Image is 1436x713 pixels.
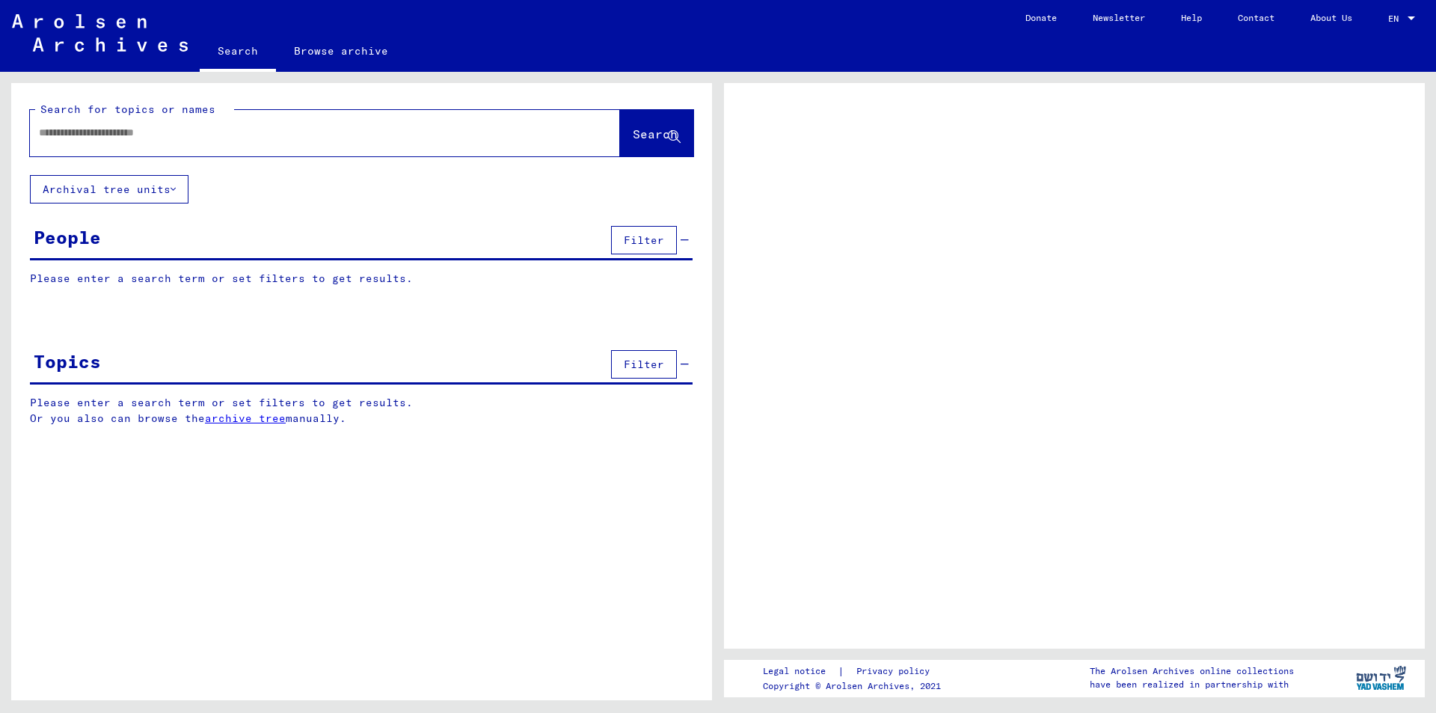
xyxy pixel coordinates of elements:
[1353,659,1409,697] img: yv_logo.png
[30,395,693,426] p: Please enter a search term or set filters to get results. Or you also can browse the manually.
[763,664,948,679] div: |
[620,110,693,156] button: Search
[34,348,101,375] div: Topics
[1090,678,1294,691] p: have been realized in partnership with
[633,126,678,141] span: Search
[40,102,215,116] mat-label: Search for topics or names
[624,233,664,247] span: Filter
[611,350,677,379] button: Filter
[30,271,693,287] p: Please enter a search term or set filters to get results.
[205,411,286,425] a: archive tree
[200,33,276,72] a: Search
[12,14,188,52] img: Arolsen_neg.svg
[763,664,838,679] a: Legal notice
[276,33,406,69] a: Browse archive
[624,358,664,371] span: Filter
[611,226,677,254] button: Filter
[763,679,948,693] p: Copyright © Arolsen Archives, 2021
[1090,664,1294,678] p: The Arolsen Archives online collections
[30,175,188,204] button: Archival tree units
[844,664,948,679] a: Privacy policy
[1388,13,1405,24] span: EN
[34,224,101,251] div: People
